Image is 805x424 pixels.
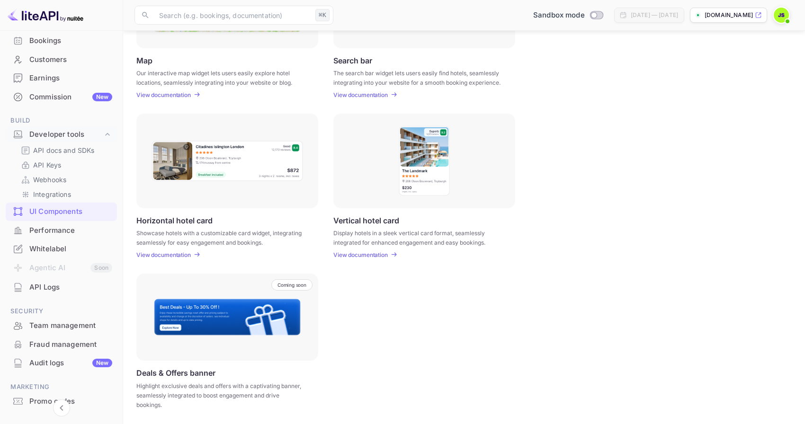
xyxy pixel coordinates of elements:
[529,10,607,21] div: Switch to Production mode
[136,69,306,86] p: Our interactive map widget lets users easily explore hotel locations, seamlessly integrating into...
[533,10,585,21] span: Sandbox mode
[6,203,117,220] a: UI Components
[333,56,372,65] p: Search bar
[17,187,113,201] div: Integrations
[136,216,213,225] p: Horizontal hotel card
[136,56,152,65] p: Map
[29,225,112,236] div: Performance
[92,93,112,101] div: New
[6,382,117,392] span: Marketing
[33,189,71,199] p: Integrations
[333,91,388,98] p: View documentation
[6,317,117,334] a: Team management
[6,126,117,143] div: Developer tools
[333,91,391,98] a: View documentation
[6,240,117,258] div: Whitelabel
[6,336,117,353] a: Fraud management
[6,336,117,354] div: Fraud management
[92,359,112,367] div: New
[151,140,304,182] img: Horizontal hotel card Frame
[6,88,117,106] div: CommissionNew
[21,160,109,170] a: API Keys
[6,32,117,50] div: Bookings
[21,145,109,155] a: API docs and SDKs
[136,91,191,98] p: View documentation
[333,251,388,258] p: View documentation
[705,11,753,19] p: [DOMAIN_NAME]
[136,91,194,98] a: View documentation
[29,73,112,84] div: Earnings
[277,282,306,288] p: Coming soon
[774,8,789,23] img: John Sutton
[6,317,117,335] div: Team management
[53,399,70,416] button: Collapse navigation
[6,32,117,49] a: Bookings
[29,358,112,369] div: Audit logs
[8,8,83,23] img: LiteAPI logo
[33,175,66,185] p: Webhooks
[6,203,117,221] div: UI Components
[33,145,95,155] p: API docs and SDKs
[17,173,113,186] div: Webhooks
[6,240,117,257] a: Whitelabel
[29,129,103,140] div: Developer tools
[398,125,450,196] img: Vertical hotel card Frame
[6,115,117,126] span: Build
[315,9,330,21] div: ⌘K
[631,11,678,19] div: [DATE] — [DATE]
[6,354,117,371] a: Audit logsNew
[29,339,112,350] div: Fraud management
[21,189,109,199] a: Integrations
[33,160,61,170] p: API Keys
[29,396,112,407] div: Promo codes
[29,206,112,217] div: UI Components
[6,392,117,411] div: Promo codes
[17,143,113,157] div: API docs and SDKs
[136,381,306,410] p: Highlight exclusive deals and offers with a captivating banner, seamlessly integrated to boost en...
[333,251,391,258] a: View documentation
[136,251,194,258] a: View documentation
[29,244,112,255] div: Whitelabel
[153,298,301,336] img: Banner Frame
[136,229,306,246] p: Showcase hotels with a customizable card widget, integrating seamlessly for easy engagement and b...
[333,229,503,246] p: Display hotels in a sleek vertical card format, seamlessly integrated for enhanced engagement and...
[136,251,191,258] p: View documentation
[6,69,117,88] div: Earnings
[29,35,112,46] div: Bookings
[29,320,112,331] div: Team management
[333,216,399,225] p: Vertical hotel card
[6,51,117,68] a: Customers
[17,158,113,172] div: API Keys
[21,175,109,185] a: Webhooks
[153,6,312,25] input: Search (e.g. bookings, documentation)
[6,278,117,296] a: API Logs
[136,368,215,378] p: Deals & Offers banner
[6,392,117,410] a: Promo codes
[6,88,117,106] a: CommissionNew
[6,51,117,69] div: Customers
[6,221,117,239] a: Performance
[29,282,112,293] div: API Logs
[29,54,112,65] div: Customers
[6,221,117,240] div: Performance
[6,306,117,317] span: Security
[333,69,503,86] p: The search bar widget lets users easily find hotels, seamlessly integrating into your website for...
[6,69,117,87] a: Earnings
[29,92,112,103] div: Commission
[6,354,117,372] div: Audit logsNew
[6,278,117,297] div: API Logs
